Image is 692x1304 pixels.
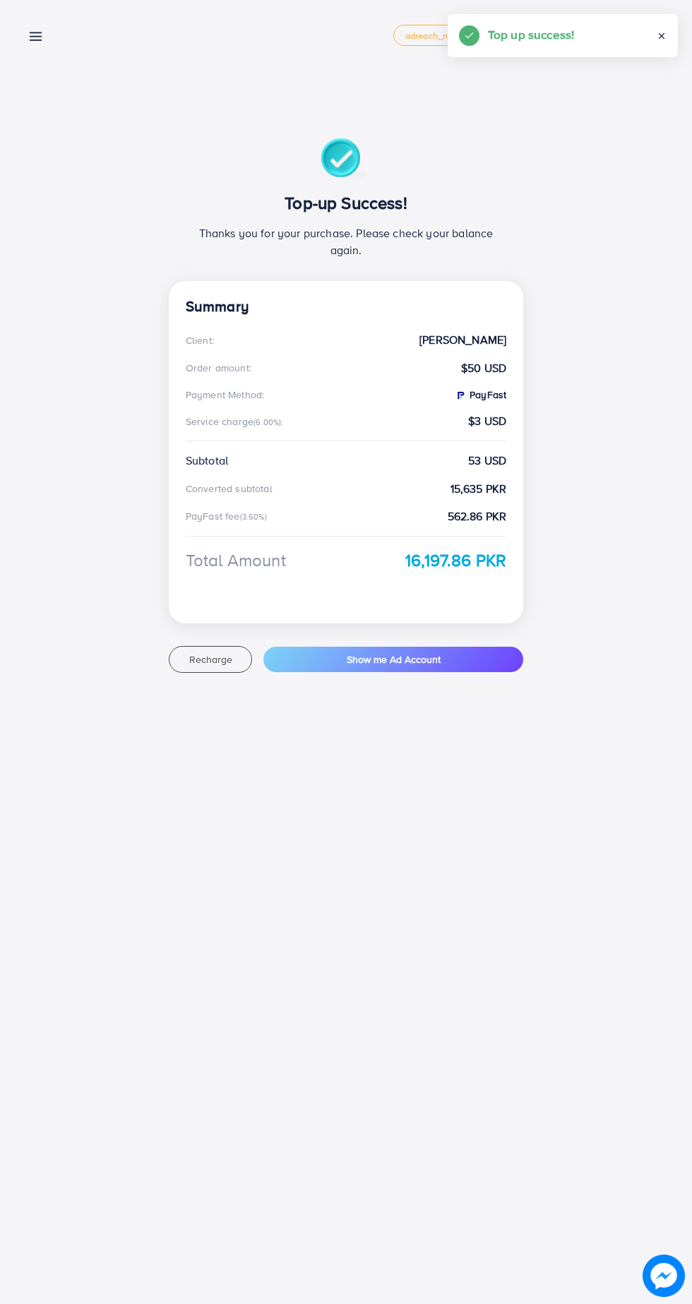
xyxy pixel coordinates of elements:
strong: 53 USD [468,453,506,469]
button: Show me Ad Account [263,647,523,672]
div: PayFast fee [186,509,271,523]
div: Service charge [186,414,288,429]
button: Recharge [169,646,253,673]
h5: Top up success! [488,25,574,44]
strong: 562.86 PKR [448,508,507,525]
a: adreach_new_package [393,25,512,46]
strong: 15,635 PKR [451,481,507,497]
strong: 16,197.86 PKR [405,548,506,573]
strong: $50 USD [461,360,506,376]
strong: [PERSON_NAME] [419,332,506,348]
span: Show me Ad Account [347,652,441,666]
strong: $3 USD [468,413,506,429]
div: Payment Method: [186,388,264,402]
img: success [321,138,371,181]
div: Client: [186,333,214,347]
strong: PayFast [455,388,506,402]
span: adreach_new_package [405,31,500,40]
span: Recharge [189,652,232,666]
div: Converted subtotal [186,481,273,496]
div: Total Amount [186,548,286,573]
p: Thanks you for your purchase. Please check your balance again. [186,225,506,258]
h4: Summary [186,298,506,316]
h3: Top-up Success! [186,193,506,213]
div: Subtotal [186,453,228,469]
img: PayFast [455,390,466,401]
div: Order amount: [186,361,251,375]
img: image [643,1255,685,1297]
small: (6.00%): [253,417,283,428]
small: (3.60%) [240,511,267,522]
